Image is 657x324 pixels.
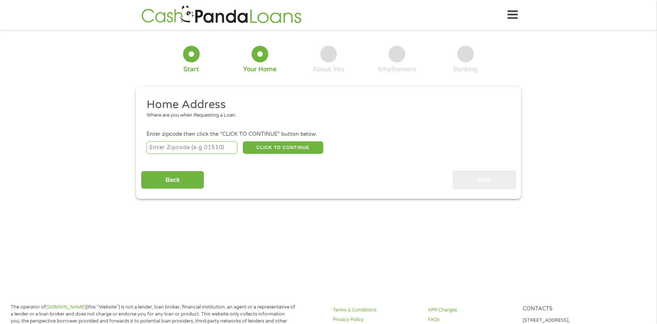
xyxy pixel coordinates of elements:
h4: Contacts [523,306,609,313]
img: GetLoanNow Logo [139,4,304,25]
a: [DOMAIN_NAME] [46,304,86,310]
div: Banking [454,65,478,73]
input: Back [141,171,204,189]
a: APR Charges [428,307,514,314]
div: Your Home [243,65,276,73]
div: Employment [378,65,416,73]
div: Start [183,65,199,73]
input: Next [453,171,516,189]
a: Terms & Conditions [333,307,419,314]
input: Enter Zipcode (e.g 01510) [147,141,238,154]
h2: Home Address [147,97,505,112]
div: Where are you when Requesting a Loan. [147,112,505,119]
button: CLICK TO CONTINUE [243,141,323,154]
div: About You [313,65,344,73]
div: Enter zipcode then click the "CLICK TO CONTINUE" button below. [147,130,510,138]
